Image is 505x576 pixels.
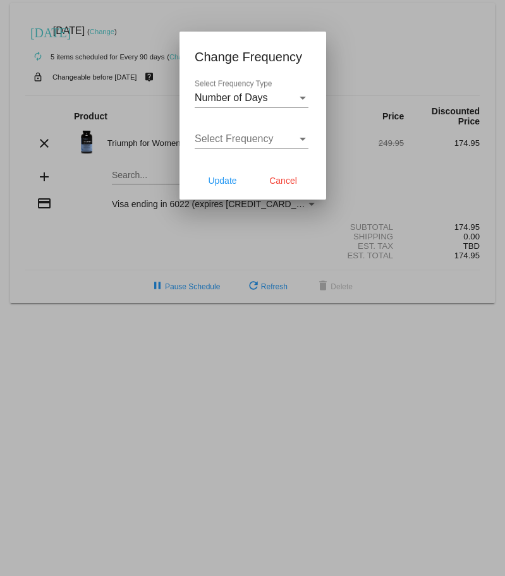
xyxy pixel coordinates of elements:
h1: Change Frequency [195,47,311,67]
span: Number of Days [195,92,268,103]
mat-select: Select Frequency [195,133,308,145]
mat-select: Select Frequency Type [195,92,308,104]
button: Update [195,169,250,192]
span: Update [208,176,236,186]
span: Cancel [269,176,297,186]
span: Select Frequency [195,133,274,144]
button: Cancel [255,169,311,192]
